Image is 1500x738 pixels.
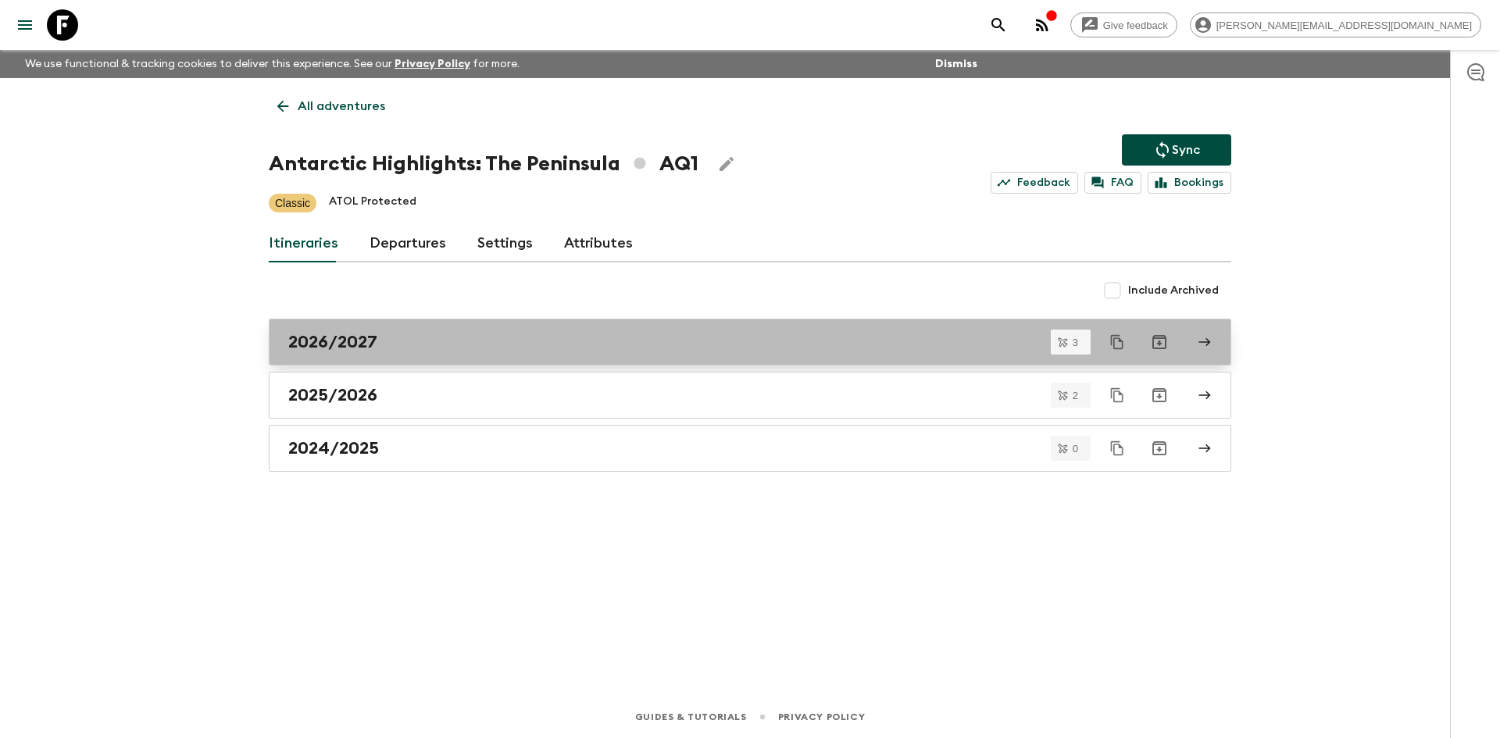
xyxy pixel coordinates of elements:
a: Give feedback [1070,12,1177,37]
span: 3 [1063,337,1087,348]
a: FAQ [1084,172,1141,194]
button: Archive [1144,433,1175,464]
p: ATOL Protected [329,194,416,212]
h1: Antarctic Highlights: The Peninsula AQ1 [269,148,698,180]
span: 0 [1063,444,1087,454]
a: Privacy Policy [778,708,865,726]
button: Dismiss [931,53,981,75]
a: Settings [477,225,533,262]
button: Archive [1144,380,1175,411]
a: 2026/2027 [269,319,1231,365]
a: Attributes [564,225,633,262]
span: Give feedback [1095,20,1177,31]
p: Classic [275,195,310,211]
a: 2025/2026 [269,372,1231,419]
a: Bookings [1148,172,1231,194]
a: 2024/2025 [269,425,1231,472]
div: [PERSON_NAME][EMAIL_ADDRESS][DOMAIN_NAME] [1190,12,1481,37]
button: Duplicate [1103,328,1131,356]
h2: 2024/2025 [288,438,379,458]
p: All adventures [298,97,385,116]
p: We use functional & tracking cookies to deliver this experience. See our for more. [19,50,526,78]
button: search adventures [983,9,1014,41]
a: All adventures [269,91,394,122]
span: [PERSON_NAME][EMAIL_ADDRESS][DOMAIN_NAME] [1208,20,1480,31]
a: Privacy Policy [395,59,470,70]
h2: 2025/2026 [288,385,377,405]
button: Edit Adventure Title [711,148,742,180]
span: 2 [1063,390,1087,401]
button: Archive [1144,326,1175,358]
button: menu [9,9,41,41]
a: Departures [370,225,446,262]
a: Guides & Tutorials [635,708,747,726]
a: Feedback [991,172,1078,194]
button: Duplicate [1103,381,1131,409]
h2: 2026/2027 [288,332,377,352]
button: Duplicate [1103,434,1131,462]
button: Sync adventure departures to the booking engine [1122,134,1231,166]
p: Sync [1172,141,1200,159]
span: Include Archived [1128,283,1219,298]
a: Itineraries [269,225,338,262]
